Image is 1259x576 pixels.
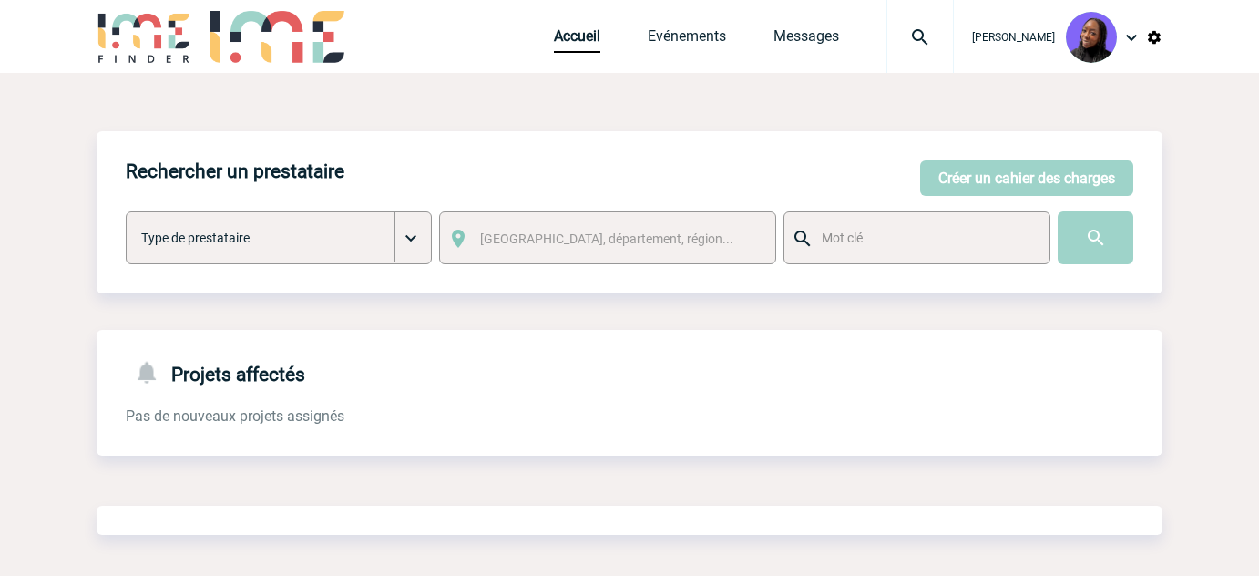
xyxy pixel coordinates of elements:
a: Evénements [648,27,726,53]
input: Submit [1058,211,1133,264]
img: 131349-0.png [1066,12,1117,63]
input: Mot clé [817,226,1033,250]
img: IME-Finder [97,11,191,63]
a: Accueil [554,27,600,53]
span: [PERSON_NAME] [972,31,1055,44]
h4: Projets affectés [126,359,305,386]
span: [GEOGRAPHIC_DATA], département, région... [480,231,733,246]
span: Pas de nouveaux projets assignés [126,407,344,425]
img: notifications-24-px-g.png [133,359,171,386]
h4: Rechercher un prestataire [126,160,344,182]
a: Messages [773,27,839,53]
